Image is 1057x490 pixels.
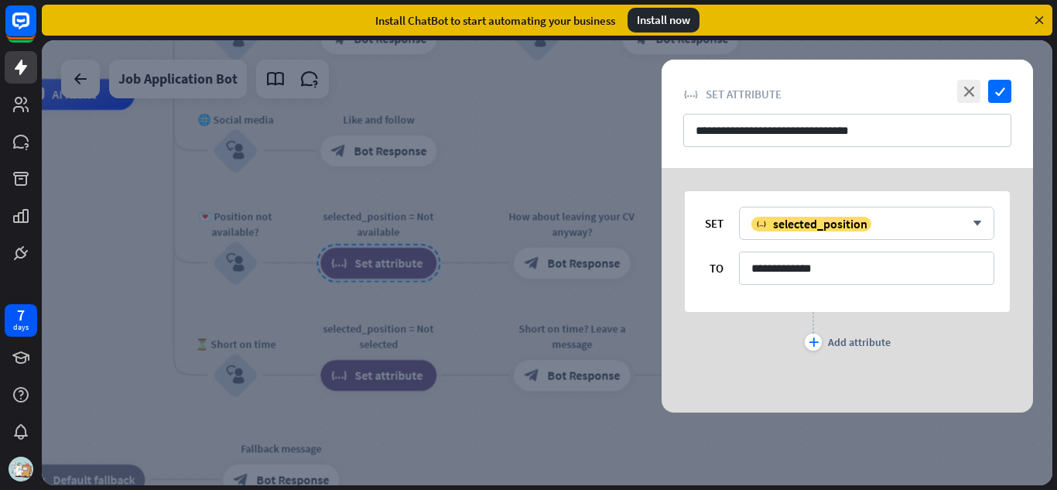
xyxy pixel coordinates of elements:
span: Set attribute [706,87,782,101]
div: Install now [628,8,700,33]
span: selected_position [773,216,867,231]
div: TO [700,261,723,276]
button: Open LiveChat chat widget [12,6,59,53]
div: SET [700,216,723,231]
i: close [957,80,980,103]
i: plus [809,338,819,347]
i: arrow_down [965,219,982,228]
div: Install ChatBot to start automating your business [375,13,615,28]
div: days [13,322,29,333]
i: block_set_attribute [683,87,698,101]
i: variable [757,220,766,229]
div: 7 [17,308,25,322]
div: Add attribute [828,335,891,349]
i: check [988,80,1011,103]
a: 7 days [5,304,37,337]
